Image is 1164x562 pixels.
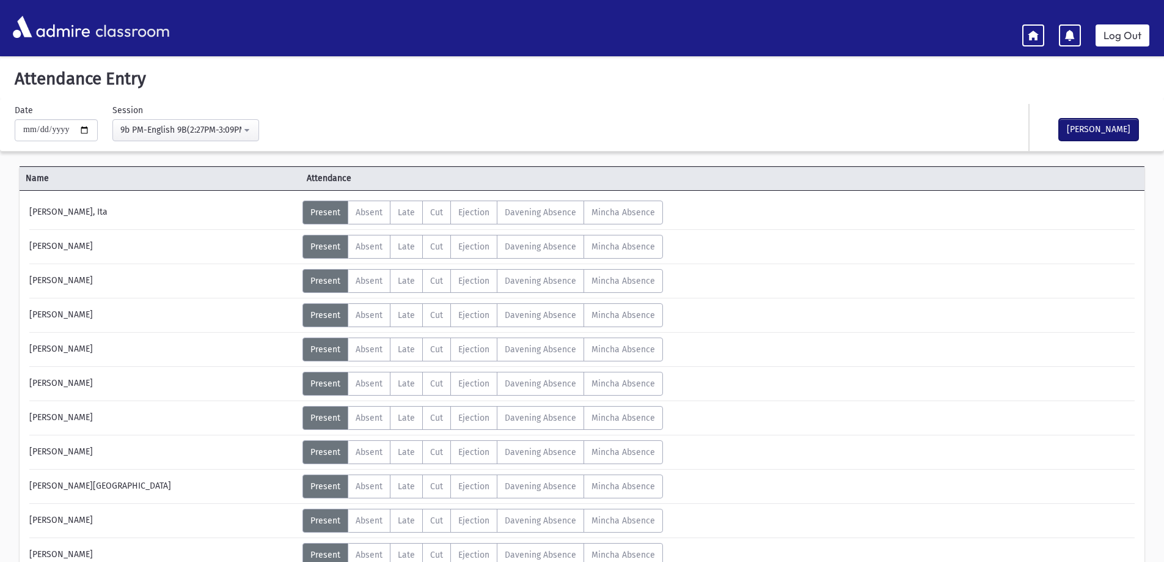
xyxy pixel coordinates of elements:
[505,207,576,218] span: Davening Absence
[356,447,383,457] span: Absent
[398,310,415,320] span: Late
[398,344,415,355] span: Late
[430,516,443,526] span: Cut
[591,413,655,423] span: Mincha Absence
[301,172,582,185] span: Attendance
[23,372,302,396] div: [PERSON_NAME]
[356,481,383,492] span: Absent
[398,550,415,560] span: Late
[505,379,576,389] span: Davening Absence
[93,11,170,43] span: classroom
[430,207,443,218] span: Cut
[112,104,143,117] label: Session
[430,413,443,423] span: Cut
[23,338,302,361] div: [PERSON_NAME]
[23,235,302,259] div: [PERSON_NAME]
[310,379,340,389] span: Present
[23,406,302,430] div: [PERSON_NAME]
[458,276,489,286] span: Ejection
[398,447,415,457] span: Late
[458,242,489,252] span: Ejection
[505,447,576,457] span: Davening Absence
[591,481,655,492] span: Mincha Absence
[310,550,340,560] span: Present
[458,550,489,560] span: Ejection
[310,481,340,492] span: Present
[458,344,489,355] span: Ejection
[458,516,489,526] span: Ejection
[398,207,415,218] span: Late
[458,207,489,218] span: Ejection
[430,344,443,355] span: Cut
[458,447,489,457] span: Ejection
[458,379,489,389] span: Ejection
[356,276,383,286] span: Absent
[356,344,383,355] span: Absent
[310,207,340,218] span: Present
[398,276,415,286] span: Late
[505,310,576,320] span: Davening Absence
[430,379,443,389] span: Cut
[430,310,443,320] span: Cut
[591,344,655,355] span: Mincha Absence
[310,413,340,423] span: Present
[356,379,383,389] span: Absent
[505,481,576,492] span: Davening Absence
[356,310,383,320] span: Absent
[430,550,443,560] span: Cut
[505,413,576,423] span: Davening Absence
[591,310,655,320] span: Mincha Absence
[356,516,383,526] span: Absent
[302,406,663,430] div: AttTypes
[591,242,655,252] span: Mincha Absence
[23,201,302,224] div: [PERSON_NAME], Ita
[505,242,576,252] span: Davening Absence
[302,201,663,224] div: AttTypes
[310,516,340,526] span: Present
[398,516,415,526] span: Late
[10,68,1154,89] h5: Attendance Entry
[23,269,302,293] div: [PERSON_NAME]
[356,413,383,423] span: Absent
[302,440,663,464] div: AttTypes
[20,172,301,185] span: Name
[302,338,663,361] div: AttTypes
[356,550,383,560] span: Absent
[356,242,383,252] span: Absent
[23,303,302,327] div: [PERSON_NAME]
[430,447,443,457] span: Cut
[310,310,340,320] span: Present
[458,310,489,320] span: Ejection
[310,344,340,355] span: Present
[430,481,443,492] span: Cut
[302,303,663,327] div: AttTypes
[302,372,663,396] div: AttTypes
[302,269,663,293] div: AttTypes
[15,104,33,117] label: Date
[120,124,241,136] div: 9b PM-English 9B(2:27PM-3:09PM)
[10,13,93,41] img: AdmirePro
[23,509,302,533] div: [PERSON_NAME]
[302,509,663,533] div: AttTypes
[458,481,489,492] span: Ejection
[302,235,663,259] div: AttTypes
[1096,24,1149,46] a: Log Out
[23,440,302,464] div: [PERSON_NAME]
[356,207,383,218] span: Absent
[310,242,340,252] span: Present
[591,379,655,389] span: Mincha Absence
[23,475,302,498] div: [PERSON_NAME][GEOGRAPHIC_DATA]
[1059,119,1138,141] button: [PERSON_NAME]
[430,276,443,286] span: Cut
[458,413,489,423] span: Ejection
[302,475,663,498] div: AttTypes
[505,276,576,286] span: Davening Absence
[430,242,443,252] span: Cut
[591,276,655,286] span: Mincha Absence
[398,242,415,252] span: Late
[398,481,415,492] span: Late
[310,276,340,286] span: Present
[310,447,340,457] span: Present
[398,379,415,389] span: Late
[112,119,259,141] button: 9b PM-English 9B(2:27PM-3:09PM)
